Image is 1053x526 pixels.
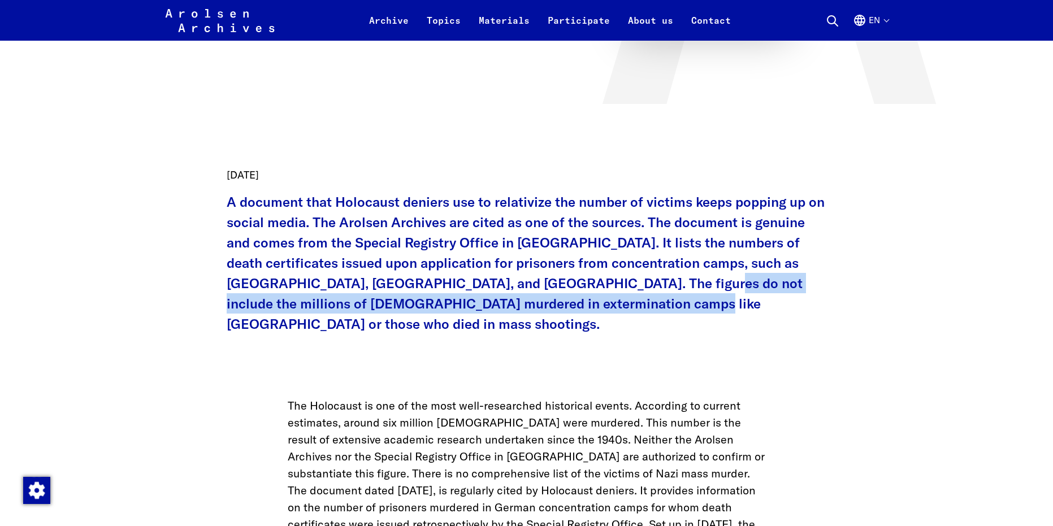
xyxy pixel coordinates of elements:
[539,14,619,41] a: Participate
[360,7,740,34] nav: Primary
[23,476,50,503] div: Change consent
[360,14,418,41] a: Archive
[227,168,259,181] time: [DATE]
[682,14,740,41] a: Contact
[470,14,539,41] a: Materials
[227,192,827,334] p: A document that Holocaust deniers use to relativize the number of victims keeps popping up on soc...
[853,14,889,41] button: English, language selection
[418,14,470,41] a: Topics
[23,477,50,504] img: Change consent
[619,14,682,41] a: About us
